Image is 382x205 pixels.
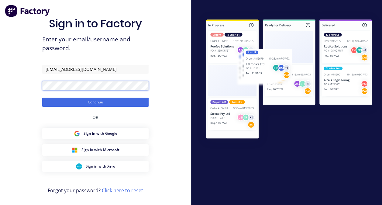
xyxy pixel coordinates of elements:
img: Google Sign in [74,130,80,137]
img: Factory [5,5,50,17]
span: Sign in with Google [84,131,117,136]
span: Enter your email/username and password. [42,35,149,53]
a: Click here to reset [102,187,143,194]
button: Microsoft Sign inSign in with Microsoft [42,144,149,156]
button: Continue [42,98,149,107]
img: Xero Sign in [76,163,82,169]
span: Sign in with Xero [86,164,115,169]
input: Email/Username [42,65,149,74]
button: Google Sign inSign in with Google [42,128,149,139]
div: OR [92,107,98,128]
span: Sign in with Microsoft [81,147,119,153]
button: Xero Sign inSign in with Xero [42,161,149,172]
span: Forgot your password? [48,187,143,194]
h1: Sign in to Factory [49,17,142,30]
img: Microsoft Sign in [72,147,78,153]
